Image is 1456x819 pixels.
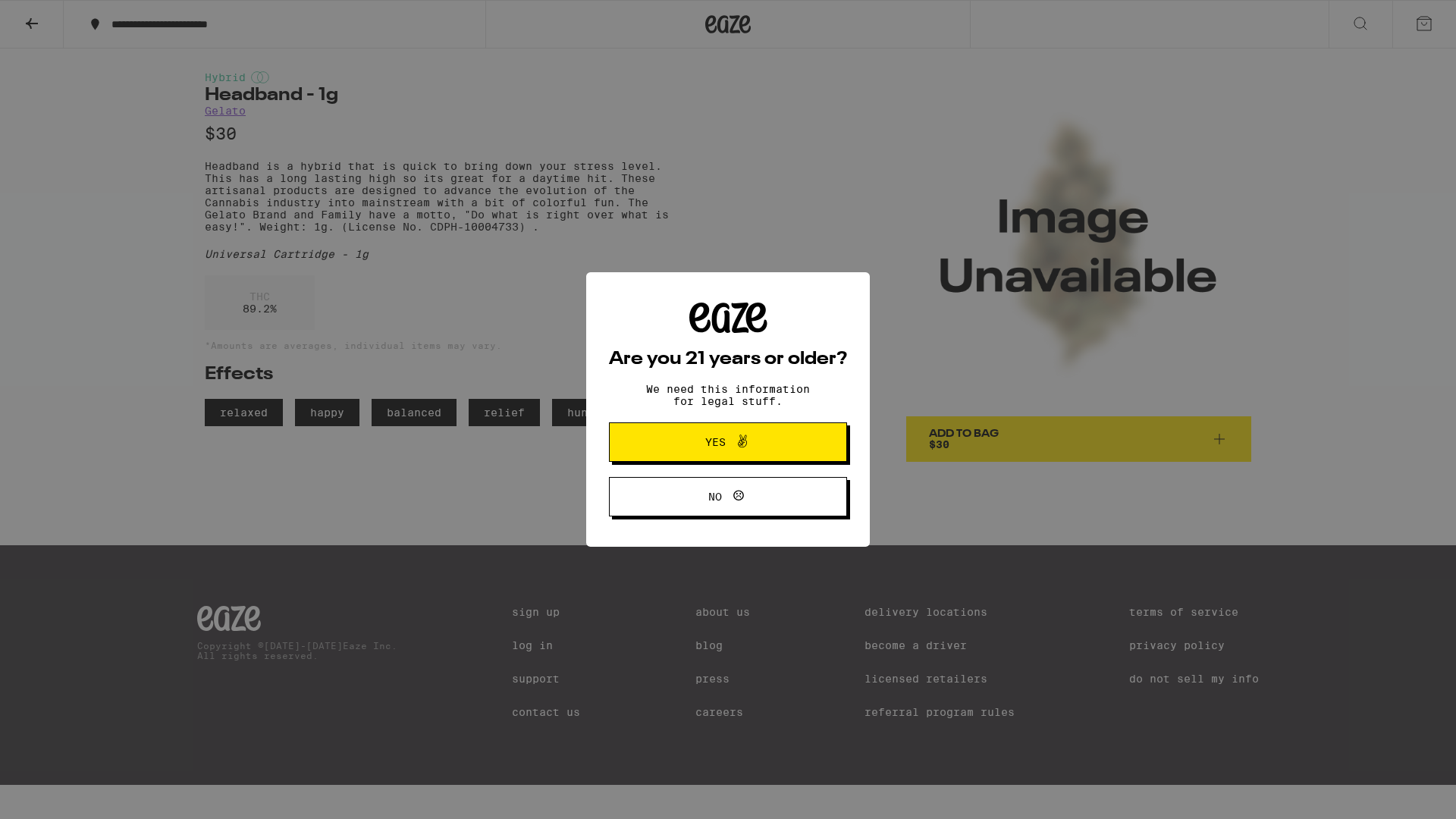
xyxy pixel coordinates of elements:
span: Yes [705,437,726,447]
p: We need this information for legal stuff. [633,383,823,407]
button: Yes [609,422,847,462]
h2: Are you 21 years or older? [609,350,847,369]
button: No [609,477,847,516]
span: No [708,491,722,502]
